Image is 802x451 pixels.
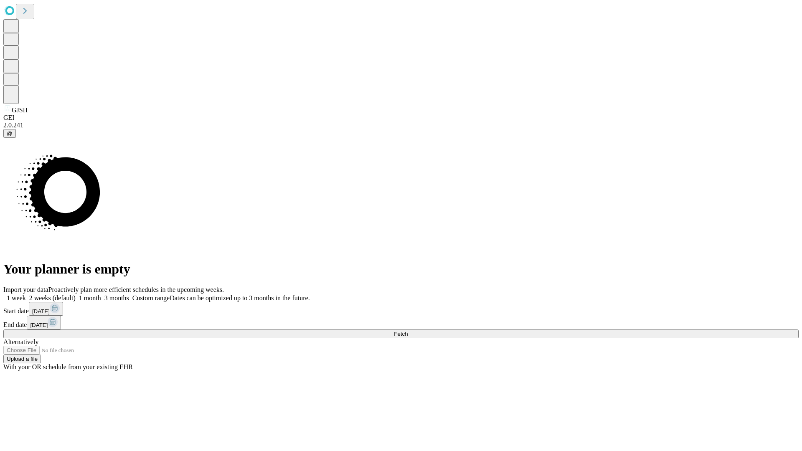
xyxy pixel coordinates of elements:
div: GEI [3,114,799,122]
button: [DATE] [29,302,63,316]
button: Upload a file [3,355,41,363]
button: @ [3,129,16,138]
span: 2 weeks (default) [29,294,76,302]
div: 2.0.241 [3,122,799,129]
span: [DATE] [32,308,50,314]
span: Proactively plan more efficient schedules in the upcoming weeks. [48,286,224,293]
span: With your OR schedule from your existing EHR [3,363,133,370]
span: Fetch [394,331,408,337]
button: [DATE] [27,316,61,329]
span: Custom range [132,294,170,302]
span: Import your data [3,286,48,293]
span: Alternatively [3,338,38,345]
h1: Your planner is empty [3,261,799,277]
span: [DATE] [30,322,48,328]
span: 3 months [104,294,129,302]
span: Dates can be optimized up to 3 months in the future. [170,294,310,302]
span: 1 month [79,294,101,302]
div: End date [3,316,799,329]
span: @ [7,130,13,137]
span: GJSH [12,106,28,114]
span: 1 week [7,294,26,302]
div: Start date [3,302,799,316]
button: Fetch [3,329,799,338]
